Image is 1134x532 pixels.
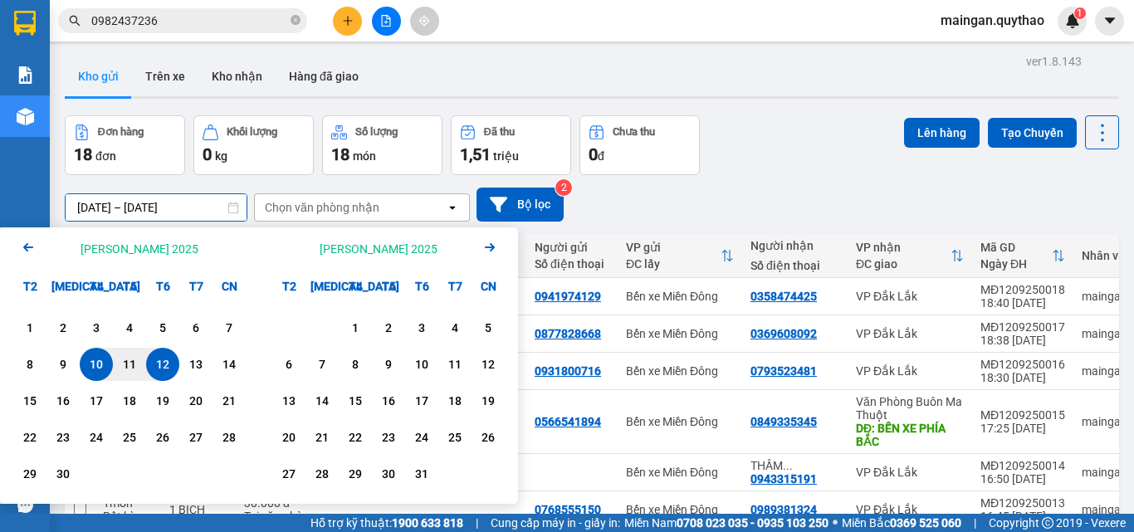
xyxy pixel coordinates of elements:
[218,354,241,374] div: 14
[974,514,976,532] span: |
[405,457,438,491] div: Choose Thứ Sáu, tháng 10 31 2025. It's available.
[213,311,246,344] div: Choose Chủ Nhật, tháng 09 7 2025. It's available.
[66,194,247,221] input: Select a date range.
[1095,7,1124,36] button: caret-down
[626,466,734,479] div: Bến xe Miền Đông
[17,66,34,84] img: solution-icon
[972,234,1073,278] th: Toggle SortBy
[118,318,141,338] div: 4
[51,391,75,411] div: 16
[118,427,141,447] div: 25
[305,348,339,381] div: Choose Thứ Ba, tháng 10 7 2025. It's available.
[446,201,459,214] svg: open
[80,348,113,381] div: Selected start date. Thứ Tư, tháng 09 10 2025. It's available.
[18,318,42,338] div: 1
[184,427,208,447] div: 27
[218,391,241,411] div: 21
[14,14,130,54] div: Bến xe Miền Đông
[215,149,227,163] span: kg
[491,514,620,532] span: Cung cấp máy in - giấy in:
[372,457,405,491] div: Choose Thứ Năm, tháng 10 30 2025. It's available.
[750,472,817,486] div: 0943315191
[17,497,33,513] span: message
[218,318,241,338] div: 7
[265,199,379,216] div: Chọn văn phòng nhận
[339,348,372,381] div: Choose Thứ Tư, tháng 10 8 2025. It's available.
[46,384,80,417] div: Choose Thứ Ba, tháng 09 16 2025. It's available.
[169,503,227,516] div: 1 BỊCH
[13,348,46,381] div: Choose Thứ Hai, tháng 09 8 2025. It's available.
[890,516,961,530] strong: 0369 525 060
[81,241,198,257] div: [PERSON_NAME] 2025
[179,384,213,417] div: Choose Thứ Bảy, tháng 09 20 2025. It's available.
[750,459,839,472] div: THẦM THƯƠNG
[472,384,505,417] div: Choose Chủ Nhật, tháng 10 19 2025. It's available.
[12,89,38,106] span: CR :
[218,427,241,447] div: 28
[146,311,179,344] div: Choose Thứ Sáu, tháng 09 5 2025. It's available.
[377,354,400,374] div: 9
[272,457,305,491] div: Choose Thứ Hai, tháng 10 27 2025. It's available.
[579,115,700,175] button: Chưa thu0đ
[46,457,80,491] div: Choose Thứ Ba, tháng 09 30 2025. It's available.
[472,348,505,381] div: Choose Chủ Nhật, tháng 10 12 2025. It's available.
[276,56,372,96] button: Hàng đã giao
[118,391,141,411] div: 18
[14,16,40,33] span: Gửi:
[410,354,433,374] div: 10
[477,354,500,374] div: 12
[118,354,141,374] div: 11
[18,427,42,447] div: 22
[142,16,182,33] span: Nhận:
[477,318,500,338] div: 5
[624,514,829,532] span: Miền Nam
[618,234,742,278] th: Toggle SortBy
[856,466,964,479] div: VP Đắk Lắk
[13,270,46,303] div: T2
[856,257,951,271] div: ĐC giao
[783,459,793,472] span: ...
[410,7,439,36] button: aim
[95,149,116,163] span: đơn
[333,7,362,36] button: plus
[443,354,467,374] div: 11
[113,348,146,381] div: Choose Thứ Năm, tháng 09 11 2025. It's available.
[113,270,146,303] div: T5
[291,15,301,25] span: close-circle
[1077,7,1083,19] span: 1
[339,457,372,491] div: Choose Thứ Tư, tháng 10 29 2025. It's available.
[13,384,46,417] div: Choose Thứ Hai, tháng 09 15 2025. It's available.
[535,257,609,271] div: Số điện thoại
[179,311,213,344] div: Choose Thứ Bảy, tháng 09 6 2025. It's available.
[438,348,472,381] div: Choose Thứ Bảy, tháng 10 11 2025. It's available.
[18,354,42,374] div: 8
[980,241,1052,254] div: Mã GD
[372,270,405,303] div: T5
[277,464,301,484] div: 27
[598,149,604,163] span: đ
[272,270,305,303] div: T2
[146,348,179,381] div: Selected end date. Thứ Sáu, tháng 09 12 2025. It's available.
[980,358,1065,371] div: MĐ1209250016
[750,415,817,428] div: 0849335345
[438,311,472,344] div: Choose Thứ Bảy, tháng 10 4 2025. It's available.
[91,12,287,30] input: Tìm tên, số ĐT hoặc mã đơn
[1102,13,1117,28] span: caret-down
[213,270,246,303] div: CN
[46,311,80,344] div: Choose Thứ Ba, tháng 09 2 2025. It's available.
[277,354,301,374] div: 6
[477,427,500,447] div: 26
[980,334,1065,347] div: 18:38 [DATE]
[142,54,258,77] div: 0358474425
[472,421,505,454] div: Choose Chủ Nhật, tháng 10 26 2025. It's available.
[184,391,208,411] div: 20
[85,354,108,374] div: 10
[405,384,438,417] div: Choose Thứ Sáu, tháng 10 17 2025. It's available.
[344,354,367,374] div: 8
[80,270,113,303] div: T4
[980,283,1065,296] div: MĐ1209250018
[344,427,367,447] div: 22
[980,510,1065,523] div: 16:45 [DATE]
[451,115,571,175] button: Đã thu1,51 triệu
[472,311,505,344] div: Choose Chủ Nhật, tháng 10 5 2025. It's available.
